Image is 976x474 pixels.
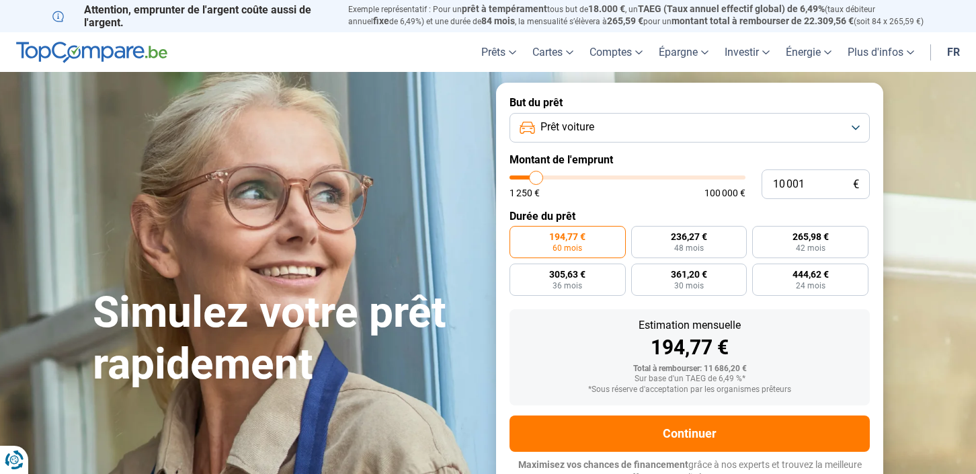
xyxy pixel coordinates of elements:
div: 194,77 € [520,338,859,358]
span: Maximisez vos chances de financement [518,459,688,470]
span: 48 mois [674,244,704,252]
a: Prêts [473,32,524,72]
img: TopCompare [16,42,167,63]
label: Durée du prêt [510,210,870,223]
a: Énergie [778,32,840,72]
button: Continuer [510,416,870,452]
span: 265,59 € [607,15,643,26]
div: Estimation mensuelle [520,320,859,331]
span: 100 000 € [704,188,745,198]
div: Total à rembourser: 11 686,20 € [520,364,859,374]
a: Comptes [581,32,651,72]
div: Sur base d'un TAEG de 6,49 %* [520,374,859,384]
span: prêt à tempérament [462,3,547,14]
div: *Sous réserve d'acceptation par les organismes prêteurs [520,385,859,395]
span: 24 mois [796,282,825,290]
span: 265,98 € [792,232,829,241]
span: 305,63 € [549,270,585,279]
span: 1 250 € [510,188,540,198]
span: Prêt voiture [540,120,594,134]
button: Prêt voiture [510,113,870,143]
span: fixe [373,15,389,26]
span: TAEG (Taux annuel effectif global) de 6,49% [638,3,825,14]
span: 84 mois [481,15,515,26]
a: Plus d'infos [840,32,922,72]
span: 444,62 € [792,270,829,279]
h1: Simulez votre prêt rapidement [93,287,480,391]
p: Exemple représentatif : Pour un tous but de , un (taux débiteur annuel de 6,49%) et une durée de ... [348,3,924,28]
label: But du prêt [510,96,870,109]
label: Montant de l'emprunt [510,153,870,166]
span: € [853,179,859,190]
span: 60 mois [553,244,582,252]
a: Épargne [651,32,717,72]
a: fr [939,32,968,72]
span: 236,27 € [671,232,707,241]
span: 194,77 € [549,232,585,241]
p: Attention, emprunter de l'argent coûte aussi de l'argent. [52,3,332,29]
span: 361,20 € [671,270,707,279]
span: 42 mois [796,244,825,252]
a: Cartes [524,32,581,72]
span: 36 mois [553,282,582,290]
span: montant total à rembourser de 22.309,56 € [672,15,854,26]
span: 30 mois [674,282,704,290]
span: 18.000 € [588,3,625,14]
a: Investir [717,32,778,72]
